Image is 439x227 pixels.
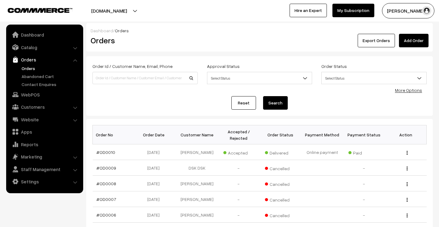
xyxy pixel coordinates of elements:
[218,125,260,144] th: Accepted / Rejected
[407,182,408,186] img: Menu
[260,125,302,144] th: Order Status
[176,176,218,191] td: [PERSON_NAME]
[96,165,116,170] a: #OD0009
[343,125,385,144] th: Payment Status
[176,144,218,160] td: [PERSON_NAME]
[407,151,408,155] img: Menu
[322,73,426,84] span: Select Status
[96,212,116,217] a: #OD0006
[176,125,218,144] th: Customer Name
[134,144,176,160] td: [DATE]
[407,198,408,202] img: Menu
[70,3,148,18] button: [DOMAIN_NAME]
[343,191,385,207] td: -
[134,176,176,191] td: [DATE]
[321,63,347,69] label: Order Status
[134,191,176,207] td: [DATE]
[382,3,434,18] button: [PERSON_NAME]…
[223,148,254,156] span: Accepted
[343,160,385,176] td: -
[96,181,116,186] a: #OD0008
[8,42,81,53] a: Catalog
[301,125,343,144] th: Payment Method
[422,6,431,15] img: user
[91,27,429,34] div: /
[92,72,198,84] input: Order Id / Customer Name / Customer Email / Customer Phone
[399,34,429,47] a: Add Order
[343,176,385,191] td: -
[218,207,260,223] td: -
[8,6,62,14] a: COMMMERCE
[263,96,288,110] button: Search
[8,29,81,40] a: Dashboard
[218,160,260,176] td: -
[265,148,296,156] span: Delivered
[8,101,81,112] a: Customers
[96,150,115,155] a: #OD0010
[265,164,296,172] span: Cancelled
[343,207,385,223] td: -
[348,148,379,156] span: Paid
[8,89,81,100] a: WebPOS
[265,179,296,187] span: Cancelled
[8,8,72,13] img: COMMMERCE
[395,88,422,93] a: More Options
[218,191,260,207] td: -
[20,73,81,80] a: Abandoned Cart
[407,166,408,170] img: Menu
[96,197,116,202] a: #OD0007
[176,207,218,223] td: [PERSON_NAME]
[91,28,113,33] a: Dashboard
[176,191,218,207] td: [PERSON_NAME]
[265,195,296,203] span: Cancelled
[231,96,256,110] a: Reset
[20,81,81,88] a: Contact Enquires
[8,151,81,162] a: Marketing
[134,207,176,223] td: [DATE]
[134,125,176,144] th: Order Date
[218,176,260,191] td: -
[265,211,296,219] span: Cancelled
[207,63,240,69] label: Approval Status
[92,63,173,69] label: Order Id / Customer Name, Email, Phone
[8,126,81,137] a: Apps
[358,34,395,47] button: Export Orders
[332,4,374,17] a: My Subscription
[176,160,218,176] td: DSK DSK
[207,73,312,84] span: Select Status
[8,176,81,187] a: Settings
[301,144,343,160] td: Online payment
[91,36,197,45] h2: Orders
[20,65,81,72] a: Orders
[8,164,81,175] a: Staff Management
[321,72,427,84] span: Select Status
[8,114,81,125] a: Website
[385,125,427,144] th: Action
[290,4,327,17] a: Hire an Expert
[134,160,176,176] td: [DATE]
[115,28,129,33] span: Orders
[8,54,81,65] a: Orders
[207,72,312,84] span: Select Status
[407,213,408,217] img: Menu
[93,125,135,144] th: Order No
[8,139,81,150] a: Reports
